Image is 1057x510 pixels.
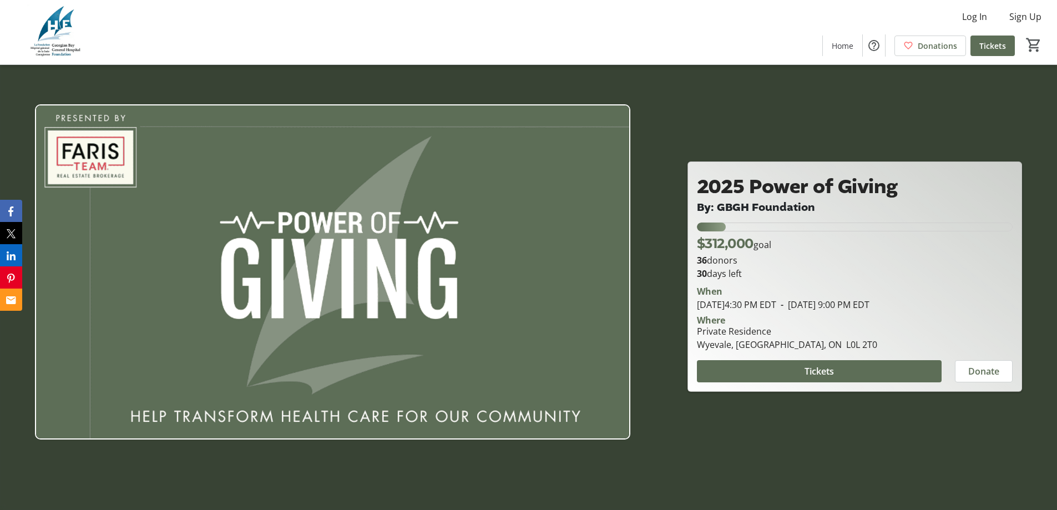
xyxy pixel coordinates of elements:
[697,173,898,200] span: 2025 Power of Giving
[697,234,771,254] p: goal
[1009,10,1041,23] span: Sign Up
[697,338,877,351] div: Wyevale, [GEOGRAPHIC_DATA], ON L0L 2T0
[35,104,630,440] img: Campaign CTA Media Photo
[962,10,987,23] span: Log In
[970,36,1015,56] a: Tickets
[697,254,1013,267] p: donors
[697,223,1013,231] div: 9.134615384615383% of fundraising goal reached
[697,360,942,382] button: Tickets
[955,360,1013,382] button: Donate
[776,299,869,311] span: [DATE] 9:00 PM EDT
[805,365,834,378] span: Tickets
[918,40,957,52] span: Donations
[968,365,999,378] span: Donate
[823,36,862,56] a: Home
[832,40,853,52] span: Home
[776,299,788,311] span: -
[697,267,707,280] span: 30
[894,36,966,56] a: Donations
[697,235,753,251] span: $312,000
[979,40,1006,52] span: Tickets
[697,267,1013,280] p: days left
[7,4,105,60] img: Georgian Bay General Hospital Foundation's Logo
[697,325,877,338] div: Private Residence
[697,254,707,266] b: 36
[697,200,815,215] span: By: GBGH Foundation
[697,299,776,311] span: [DATE] 4:30 PM EDT
[697,285,722,298] div: When
[1024,35,1044,55] button: Cart
[1000,8,1050,26] button: Sign Up
[863,34,885,57] button: Help
[697,316,725,325] div: Where
[953,8,996,26] button: Log In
